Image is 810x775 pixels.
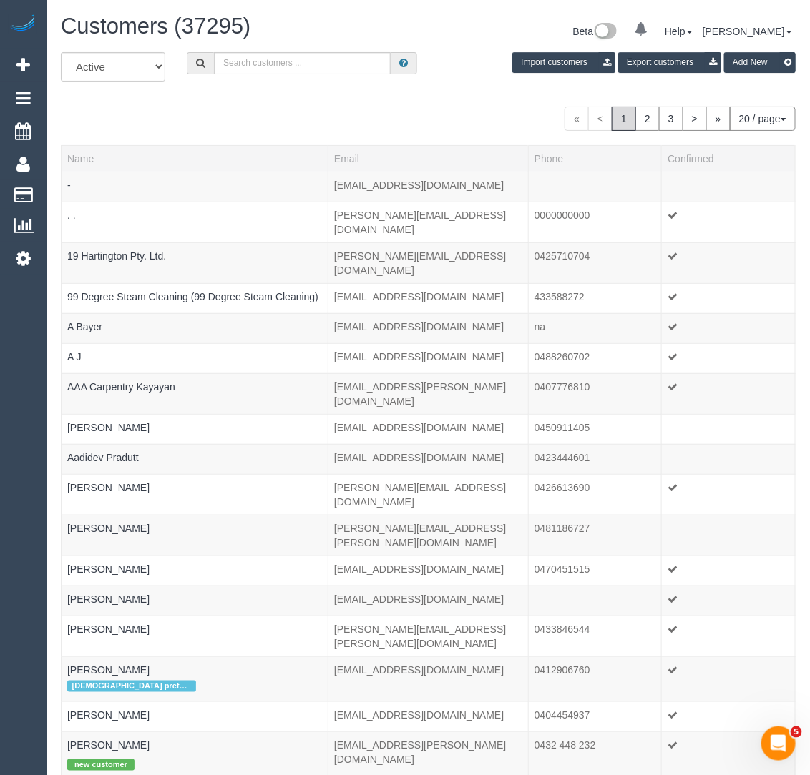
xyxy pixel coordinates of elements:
[67,263,322,267] div: Tags
[67,452,139,463] a: Aadidev Pradutt
[67,321,102,332] a: A Bayer
[328,202,529,242] td: Email
[328,656,529,701] td: Email
[662,616,796,656] td: Confirmed
[9,14,37,34] img: Automaid Logo
[328,145,529,172] th: Email
[328,474,529,515] td: Email
[791,726,802,738] span: 5
[662,586,796,616] td: Confirmed
[662,343,796,373] td: Confirmed
[512,52,615,73] button: Import customers
[528,474,662,515] td: Phone
[662,556,796,586] td: Confirmed
[662,373,796,414] td: Confirmed
[67,482,150,493] a: [PERSON_NAME]
[67,636,322,640] div: Tags
[67,394,322,398] div: Tags
[67,192,322,196] div: Tags
[528,586,662,616] td: Phone
[662,145,796,172] th: Confirmed
[62,373,328,414] td: Name
[67,593,150,605] a: [PERSON_NAME]
[706,107,731,131] a: »
[662,656,796,701] td: Confirmed
[62,586,328,616] td: Name
[67,435,322,438] div: Tags
[328,586,529,616] td: Email
[528,701,662,731] td: Phone
[528,414,662,444] td: Phone
[62,444,328,474] td: Name
[328,283,529,313] td: Email
[662,515,796,556] td: Confirmed
[683,107,707,131] a: >
[328,616,529,656] td: Email
[528,283,662,313] td: Phone
[67,722,322,726] div: Tags
[612,107,636,131] span: 1
[67,664,150,676] a: [PERSON_NAME]
[328,444,529,474] td: Email
[67,364,322,367] div: Tags
[761,726,796,761] iframe: Intercom live chat
[662,283,796,313] td: Confirmed
[730,107,796,131] button: 20 / page
[528,656,662,701] td: Phone
[328,414,529,444] td: Email
[724,52,796,73] button: Add New
[565,107,796,131] nav: Pagination navigation
[662,414,796,444] td: Confirmed
[67,334,322,337] div: Tags
[62,283,328,313] td: Name
[662,444,796,474] td: Confirmed
[328,701,529,731] td: Email
[67,381,175,393] a: AAA Carpentry Kayayan
[703,26,792,37] a: [PERSON_NAME]
[635,107,660,131] a: 2
[62,515,328,556] td: Name
[67,351,81,362] a: A J
[662,313,796,343] td: Confirmed
[62,414,328,444] td: Name
[528,313,662,343] td: Phone
[62,656,328,701] td: Name
[328,373,529,414] td: Email
[528,172,662,202] td: Phone
[67,495,322,498] div: Tags
[618,52,721,73] button: Export customers
[67,209,76,221] a: . .
[662,172,796,202] td: Confirmed
[528,515,662,556] td: Phone
[62,701,328,731] td: Name
[665,26,693,37] a: Help
[328,313,529,343] td: Email
[528,444,662,474] td: Phone
[528,343,662,373] td: Phone
[67,576,322,580] div: Tags
[528,202,662,242] td: Phone
[62,616,328,656] td: Name
[62,343,328,373] td: Name
[659,107,683,131] a: 3
[67,222,322,226] div: Tags
[214,52,391,74] input: Search customers ...
[528,373,662,414] td: Phone
[328,172,529,202] td: Email
[67,291,318,302] a: 99 Degree Steam Cleaning (99 Degree Steam Cleaning)
[593,23,617,41] img: New interface
[662,202,796,242] td: Confirmed
[328,242,529,283] td: Email
[62,172,328,202] td: Name
[528,556,662,586] td: Phone
[67,523,150,534] a: [PERSON_NAME]
[62,474,328,515] td: Name
[662,242,796,283] td: Confirmed
[61,14,250,39] span: Customers (37295)
[328,343,529,373] td: Email
[67,179,71,191] a: -
[328,515,529,556] td: Email
[67,739,150,751] a: [PERSON_NAME]
[62,145,328,172] th: Name
[67,606,322,610] div: Tags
